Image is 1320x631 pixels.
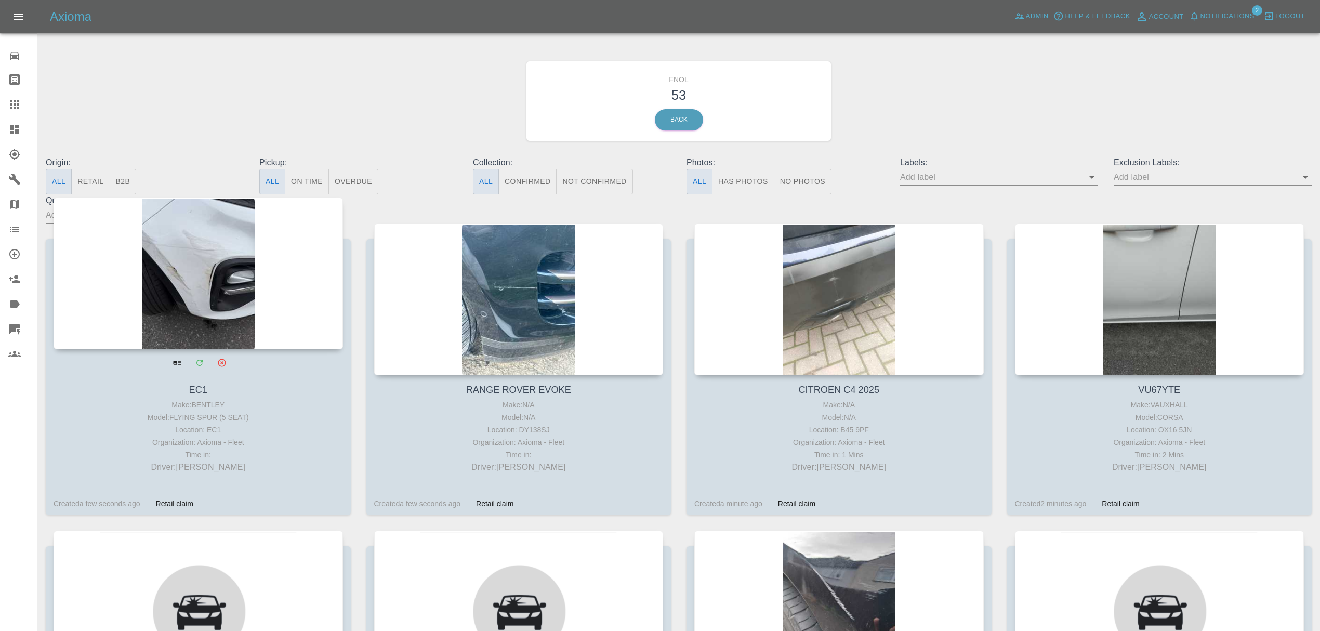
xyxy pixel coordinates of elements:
div: Organization: Axioma - Fleet [56,436,340,449]
button: Help & Feedback [1051,8,1132,24]
p: Exclusion Labels: [1114,156,1312,169]
span: Admin [1026,10,1049,22]
div: Location: OX16 5JN [1018,424,1302,436]
div: Created a few seconds ago [374,497,461,510]
div: Organization: Axioma - Fleet [1018,436,1302,449]
p: Driver: [PERSON_NAME] [1018,461,1302,474]
button: Open [1085,170,1099,185]
div: Time in: [56,449,340,461]
p: Pickup: [259,156,457,169]
p: Quoters: [46,194,244,207]
div: Organization: Axioma - Fleet [697,436,981,449]
a: RANGE ROVER EVOKE [466,385,571,395]
span: Help & Feedback [1065,10,1130,22]
p: Labels: [900,156,1098,169]
button: Logout [1261,8,1308,24]
p: Driver: [PERSON_NAME] [56,461,340,474]
button: Retail [71,169,110,194]
button: All [473,169,499,194]
button: On Time [285,169,329,194]
button: Archive [211,352,232,373]
a: Account [1133,8,1186,25]
div: Created 2 minutes ago [1015,497,1087,510]
div: Retail claim [770,497,823,510]
h6: FNOL [534,69,824,85]
h5: Axioma [50,8,91,25]
button: Open [1298,170,1313,185]
div: Model: CORSA [1018,411,1302,424]
button: No Photos [774,169,831,194]
div: Make: VAUXHALL [1018,399,1302,411]
button: B2B [110,169,137,194]
div: Created a minute ago [694,497,762,510]
div: Make: BENTLEY [56,399,340,411]
div: Organization: Axioma - Fleet [377,436,661,449]
div: Location: DY138SJ [377,424,661,436]
div: Model: N/A [697,411,981,424]
p: Photos: [687,156,885,169]
a: View [166,352,188,373]
button: All [46,169,72,194]
p: Driver: [PERSON_NAME] [697,461,981,474]
button: Notifications [1186,8,1257,24]
a: VU67YTE [1138,385,1180,395]
button: Confirmed [498,169,557,194]
div: Model: N/A [377,411,661,424]
a: Back [655,109,703,130]
div: Time in: 2 Mins [1018,449,1302,461]
button: Has Photos [712,169,774,194]
h3: 53 [534,85,824,105]
span: Logout [1275,10,1305,22]
span: Account [1149,11,1184,23]
a: Modify [189,352,210,373]
div: Location: B45 9PF [697,424,981,436]
span: Notifications [1200,10,1255,22]
span: 2 [1252,5,1262,16]
button: Overdue [328,169,378,194]
div: Make: N/A [697,399,981,411]
input: Add label [900,169,1083,185]
div: Time in: 1 Mins [697,449,981,461]
div: Model: FLYING SPUR (5 SEAT) [56,411,340,424]
div: Retail claim [1094,497,1147,510]
div: Make: N/A [377,399,661,411]
div: Retail claim [148,497,201,510]
p: Origin: [46,156,244,169]
a: EC1 [189,385,207,395]
input: Add quoter [46,207,228,223]
button: Open drawer [6,4,31,29]
div: Created a few seconds ago [54,497,140,510]
div: Retail claim [468,497,521,510]
p: Driver: [PERSON_NAME] [377,461,661,474]
div: Time in: [377,449,661,461]
button: All [259,169,285,194]
input: Add label [1114,169,1296,185]
p: Collection: [473,156,671,169]
button: Not Confirmed [556,169,632,194]
a: Admin [1012,8,1051,24]
a: CITROEN C4 2025 [798,385,879,395]
button: All [687,169,712,194]
div: Location: EC1 [56,424,340,436]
